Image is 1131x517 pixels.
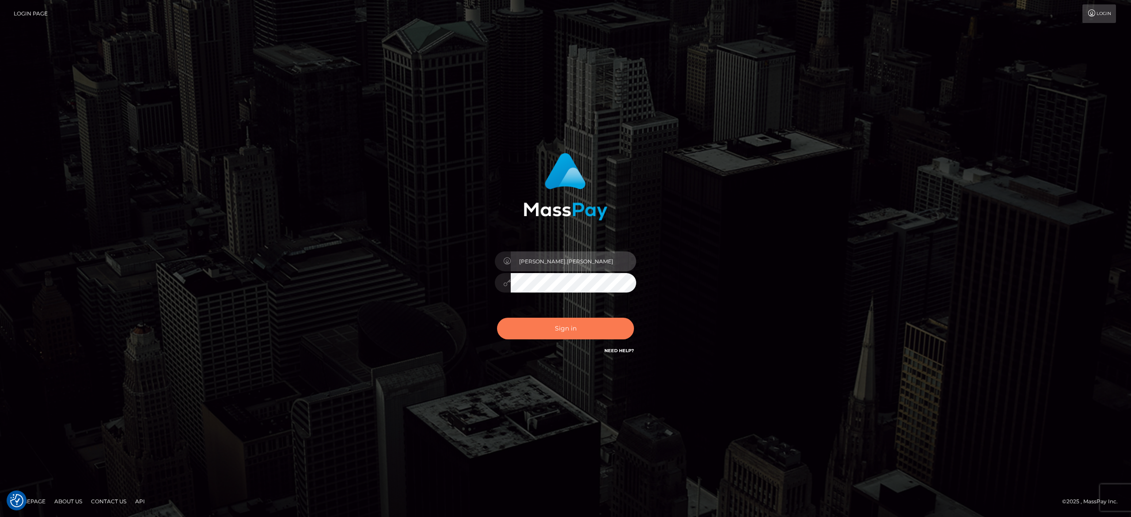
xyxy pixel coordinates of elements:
button: Consent Preferences [10,494,23,507]
img: Revisit consent button [10,494,23,507]
img: MassPay Login [524,153,607,220]
a: About Us [51,494,86,508]
a: Need Help? [604,348,634,354]
button: Sign in [497,318,634,339]
a: Login [1082,4,1116,23]
a: Contact Us [87,494,130,508]
div: © 2025 , MassPay Inc. [1062,497,1124,506]
input: Username... [511,251,636,271]
a: API [132,494,148,508]
a: Login Page [14,4,48,23]
a: Homepage [10,494,49,508]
